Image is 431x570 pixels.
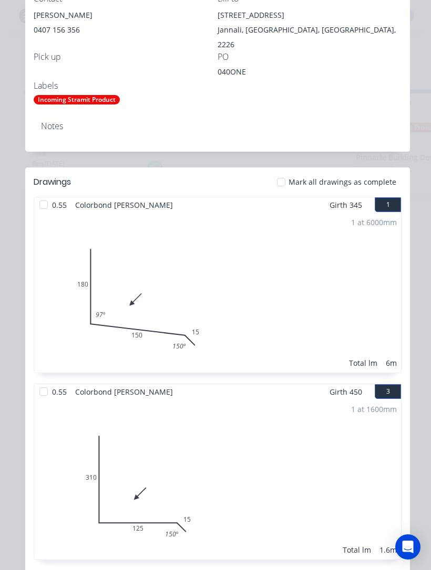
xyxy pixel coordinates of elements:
[34,8,218,23] div: [PERSON_NAME]
[218,8,402,23] div: [STREET_ADDRESS]
[375,197,401,212] button: 1
[218,8,402,52] div: [STREET_ADDRESS]Jannali, [GEOGRAPHIC_DATA], [GEOGRAPHIC_DATA], 2226
[351,217,397,228] div: 1 at 6000mm
[34,81,218,91] div: Labels
[48,384,71,399] span: 0.55
[330,197,362,213] span: Girth 345
[379,544,397,555] div: 1.6m
[34,176,71,188] div: Drawings
[218,66,349,81] div: 040ONE
[34,23,218,37] div: 0407 156 356
[349,357,377,368] div: Total lm
[71,197,177,213] span: Colorbond [PERSON_NAME]
[34,399,401,560] div: 031012515150º1 at 1600mmTotal lm1.6m
[34,213,401,373] div: 01801501597º150º1 at 6000mmTotal lm6m
[218,52,402,62] div: PO
[41,121,394,131] div: Notes
[289,176,396,187] span: Mark all drawings as complete
[48,197,71,213] span: 0.55
[330,384,362,399] span: Girth 450
[218,23,402,52] div: Jannali, [GEOGRAPHIC_DATA], [GEOGRAPHIC_DATA], 2226
[34,52,218,62] div: Pick up
[343,544,371,555] div: Total lm
[395,534,420,560] div: Open Intercom Messenger
[71,384,177,399] span: Colorbond [PERSON_NAME]
[34,95,120,104] div: Incoming Stramit Product
[386,357,397,368] div: 6m
[375,384,401,399] button: 3
[34,8,218,41] div: [PERSON_NAME]0407 156 356
[351,404,397,415] div: 1 at 1600mm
